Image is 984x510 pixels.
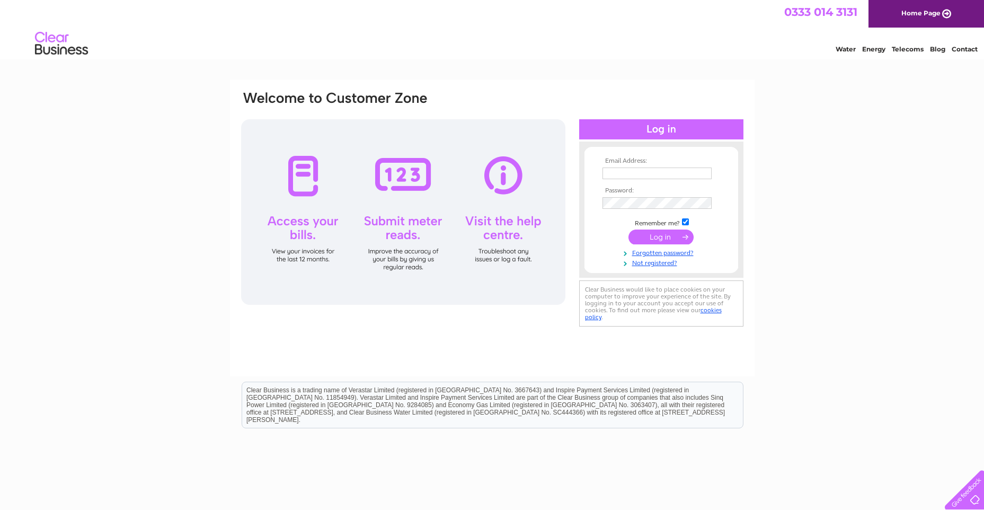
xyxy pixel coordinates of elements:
[600,217,723,227] td: Remember me?
[628,230,694,244] input: Submit
[585,306,722,321] a: cookies policy
[242,6,743,51] div: Clear Business is a trading name of Verastar Limited (registered in [GEOGRAPHIC_DATA] No. 3667643...
[836,45,856,53] a: Water
[600,187,723,195] th: Password:
[600,157,723,165] th: Email Address:
[579,280,743,327] div: Clear Business would like to place cookies on your computer to improve your experience of the sit...
[602,247,723,257] a: Forgotten password?
[784,5,857,19] a: 0333 014 3131
[34,28,88,60] img: logo.png
[952,45,978,53] a: Contact
[930,45,945,53] a: Blog
[892,45,924,53] a: Telecoms
[602,257,723,267] a: Not registered?
[862,45,885,53] a: Energy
